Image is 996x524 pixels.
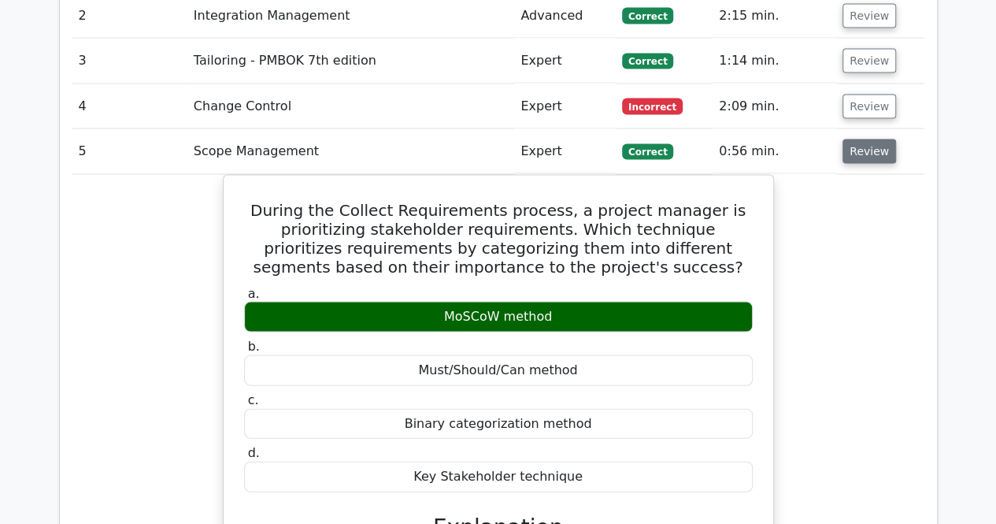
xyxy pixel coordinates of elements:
[514,39,616,84] td: Expert
[713,84,836,129] td: 2:09 min.
[622,144,673,160] span: Correct
[842,49,896,73] button: Review
[842,95,896,119] button: Review
[244,462,753,492] div: Key Stakeholder technique
[842,139,896,164] button: Review
[244,355,753,386] div: Must/Should/Can method
[622,98,683,114] span: Incorrect
[713,129,836,174] td: 0:56 min.
[248,445,260,460] span: d.
[187,84,514,129] td: Change Control
[187,129,514,174] td: Scope Management
[622,8,673,24] span: Correct
[514,129,616,174] td: Expert
[72,39,187,84] td: 3
[514,84,616,129] td: Expert
[244,302,753,333] div: MoSCoW method
[243,201,754,277] h5: During the Collect Requirements process, a project manager is prioritizing stakeholder requiremen...
[72,84,187,129] td: 4
[713,39,836,84] td: 1:14 min.
[842,4,896,28] button: Review
[248,286,260,301] span: a.
[248,392,259,407] span: c.
[72,129,187,174] td: 5
[244,409,753,440] div: Binary categorization method
[187,39,514,84] td: Tailoring - PMBOK 7th edition
[248,339,260,354] span: b.
[622,54,673,69] span: Correct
